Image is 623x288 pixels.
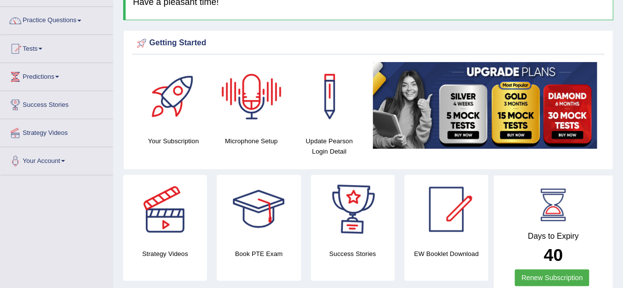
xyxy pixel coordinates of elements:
[217,136,285,146] h4: Microphone Setup
[0,35,113,60] a: Tests
[0,7,113,32] a: Practice Questions
[295,136,363,157] h4: Update Pearson Login Detail
[373,62,597,149] img: small5.jpg
[544,245,563,264] b: 40
[311,249,394,259] h4: Success Stories
[0,147,113,172] a: Your Account
[217,249,300,259] h4: Book PTE Exam
[123,249,207,259] h4: Strategy Videos
[504,232,602,241] h4: Days to Expiry
[515,269,589,286] a: Renew Subscription
[0,119,113,144] a: Strategy Videos
[0,91,113,116] a: Success Stories
[139,136,207,146] h4: Your Subscription
[134,36,602,51] div: Getting Started
[404,249,488,259] h4: EW Booklet Download
[0,63,113,88] a: Predictions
